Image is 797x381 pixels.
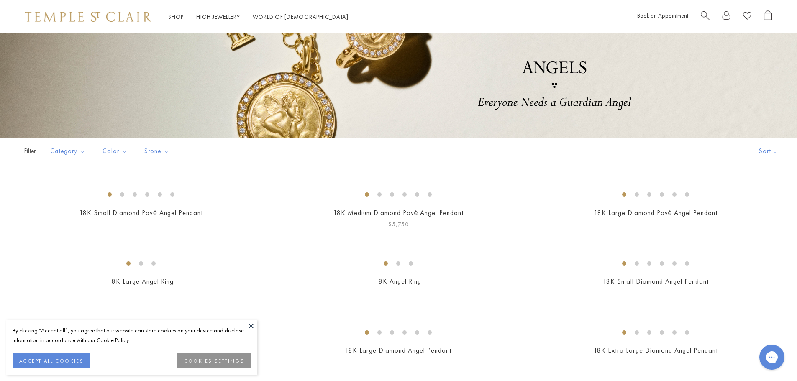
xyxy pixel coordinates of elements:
a: ShopShop [168,13,184,20]
div: By clicking “Accept all”, you agree that our website can store cookies on your device and disclos... [13,326,251,345]
a: Book an Appointment [637,12,688,19]
button: Show sort by [740,138,797,164]
a: 18K Large Diamond Angel Pendant [345,346,451,355]
button: Category [44,142,92,161]
img: Temple St. Clair [25,12,151,22]
button: Color [96,142,134,161]
a: 18K Angel Ring [375,277,421,286]
a: World of [DEMOGRAPHIC_DATA]World of [DEMOGRAPHIC_DATA] [253,13,349,20]
span: $5,750 [388,220,409,229]
a: View Wishlist [743,10,751,23]
a: Open Shopping Bag [764,10,772,23]
a: High JewelleryHigh Jewellery [196,13,240,20]
a: 18K Small Diamond Pavé Angel Pendant [79,208,203,217]
a: 18K Large Angel Ring [108,277,174,286]
nav: Main navigation [168,12,349,22]
a: 18K Medium Diamond Pavé Angel Pendant [333,208,464,217]
button: COOKIES SETTINGS [177,353,251,368]
a: 18K Large Diamond Pavé Angel Pendant [594,208,718,217]
a: 18K Small Diamond Angel Pendant [603,277,709,286]
span: Color [98,146,134,156]
span: Stone [140,146,176,156]
a: 18K Extra Large Diamond Angel Pendant [594,346,718,355]
span: Category [46,146,92,156]
button: Stone [138,142,176,161]
a: Search [701,10,710,23]
button: ACCEPT ALL COOKIES [13,353,90,368]
iframe: Gorgias live chat messenger [755,342,789,373]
